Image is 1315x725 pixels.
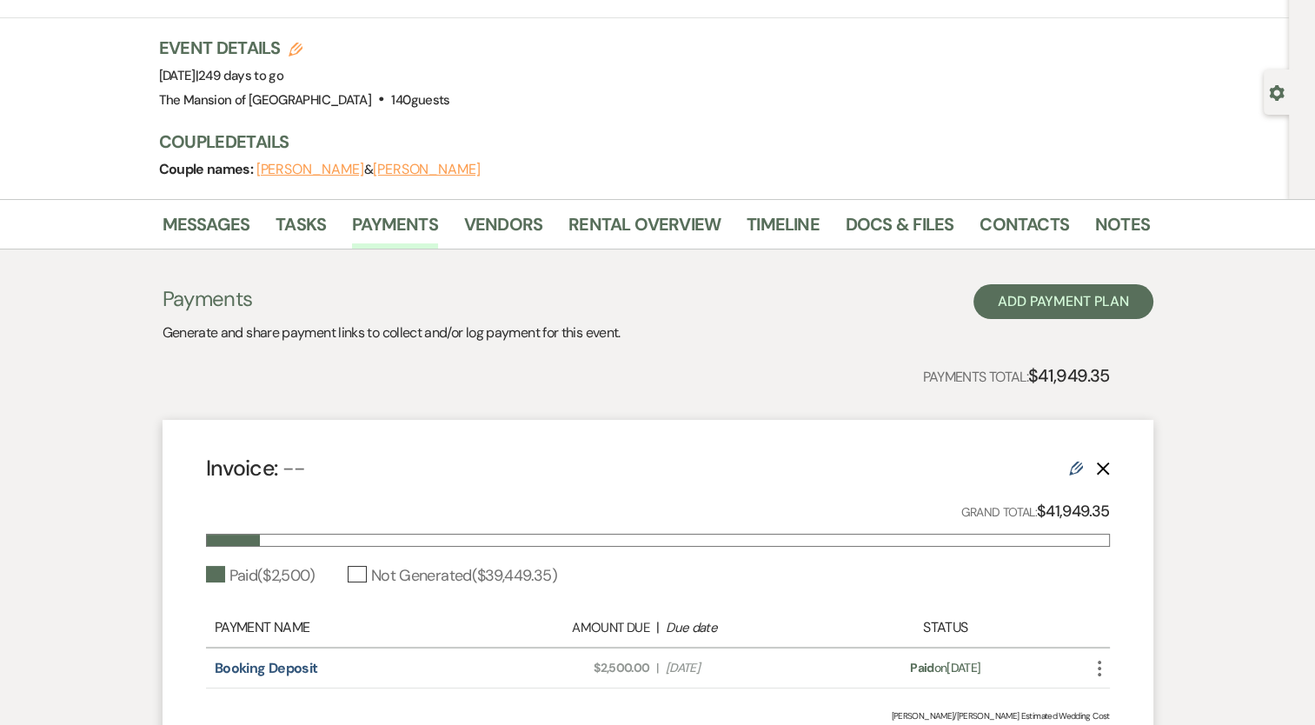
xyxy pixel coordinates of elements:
[922,362,1109,389] p: Payments Total:
[481,617,835,638] div: |
[159,160,256,178] span: Couple names:
[666,618,826,638] div: Due date
[163,284,621,314] h3: Payments
[215,617,481,638] div: Payment Name
[980,210,1069,249] a: Contacts
[198,67,283,84] span: 249 days to go
[747,210,820,249] a: Timeline
[1095,210,1150,249] a: Notes
[666,659,826,677] span: [DATE]
[1028,364,1110,387] strong: $41,949.35
[973,284,1153,319] button: Add Payment Plan
[159,130,1132,154] h3: Couple Details
[256,163,364,176] button: [PERSON_NAME]
[568,210,721,249] a: Rental Overview
[206,709,1110,722] div: [PERSON_NAME]/[PERSON_NAME] Estimated Wedding Cost
[159,67,284,84] span: [DATE]
[1037,501,1110,522] strong: $41,949.35
[656,659,658,677] span: |
[256,161,481,178] span: &
[348,564,557,588] div: Not Generated ( $39,449.35 )
[159,36,450,60] h3: Event Details
[489,659,649,677] span: $2,500.00
[910,660,933,675] span: Paid
[961,499,1110,524] p: Grand Total:
[282,454,306,482] span: --
[391,91,449,109] span: 140 guests
[846,210,953,249] a: Docs & Files
[834,617,1056,638] div: Status
[489,618,649,638] div: Amount Due
[276,210,326,249] a: Tasks
[352,210,438,249] a: Payments
[215,659,317,677] a: Booking Deposit
[206,453,306,483] h4: Invoice:
[163,322,621,344] p: Generate and share payment links to collect and/or log payment for this event.
[163,210,250,249] a: Messages
[206,564,315,588] div: Paid ( $2,500 )
[1269,83,1285,100] button: Open lead details
[373,163,481,176] button: [PERSON_NAME]
[159,91,372,109] span: The Mansion of [GEOGRAPHIC_DATA]
[464,210,542,249] a: Vendors
[196,67,283,84] span: |
[834,659,1056,677] div: on [DATE]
